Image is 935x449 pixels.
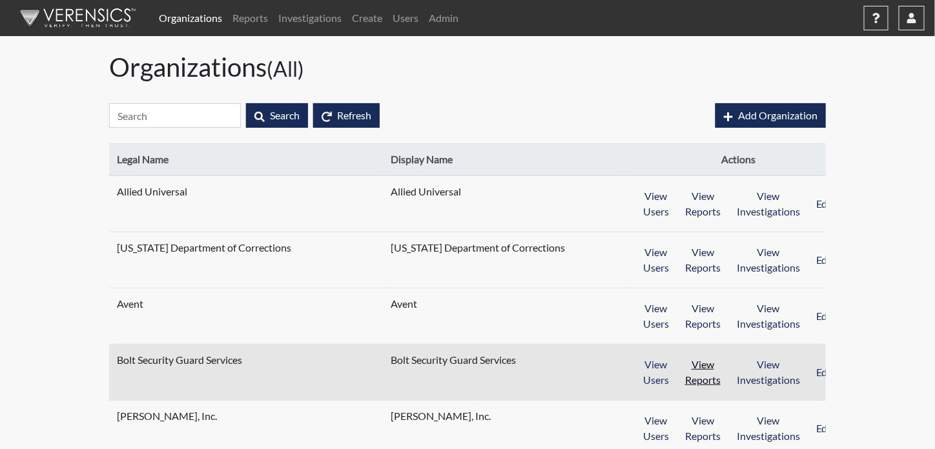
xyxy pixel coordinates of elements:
[677,296,729,336] button: View Reports
[387,5,424,31] a: Users
[273,5,347,31] a: Investigations
[808,296,843,336] button: Edit
[728,408,808,448] button: View Investigations
[391,184,552,199] span: Allied Universal
[391,408,552,424] span: [PERSON_NAME], Inc.
[117,240,291,255] span: [US_STATE] Department of Corrections
[808,184,843,224] button: Edit
[391,240,565,255] span: [US_STATE] Department of Corrections
[117,352,278,368] span: Bolt Security Guard Services
[635,296,677,336] button: View Users
[154,5,227,31] a: Organizations
[117,408,278,424] span: [PERSON_NAME], Inc.
[677,352,729,392] button: View Reports
[117,296,278,312] span: Avent
[424,5,464,31] a: Admin
[337,109,371,121] span: Refresh
[715,103,826,128] button: Add Organization
[677,408,729,448] button: View Reports
[808,240,843,280] button: Edit
[635,240,677,280] button: View Users
[738,109,817,121] span: Add Organization
[635,184,677,224] button: View Users
[267,56,304,81] small: (All)
[728,240,808,280] button: View Investigations
[728,296,808,336] button: View Investigations
[808,352,843,392] button: Edit
[313,103,380,128] button: Refresh
[270,109,300,121] span: Search
[246,103,308,128] button: Search
[109,52,826,83] h1: Organizations
[728,184,808,224] button: View Investigations
[677,184,729,224] button: View Reports
[627,144,850,176] th: Actions
[391,352,552,368] span: Bolt Security Guard Services
[347,5,387,31] a: Create
[677,240,729,280] button: View Reports
[117,184,278,199] span: Allied Universal
[808,408,843,448] button: Edit
[227,5,273,31] a: Reports
[635,352,677,392] button: View Users
[109,103,241,128] input: Search
[391,296,552,312] span: Avent
[728,352,808,392] button: View Investigations
[109,144,383,176] th: Legal Name
[635,408,677,448] button: View Users
[383,144,627,176] th: Display Name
